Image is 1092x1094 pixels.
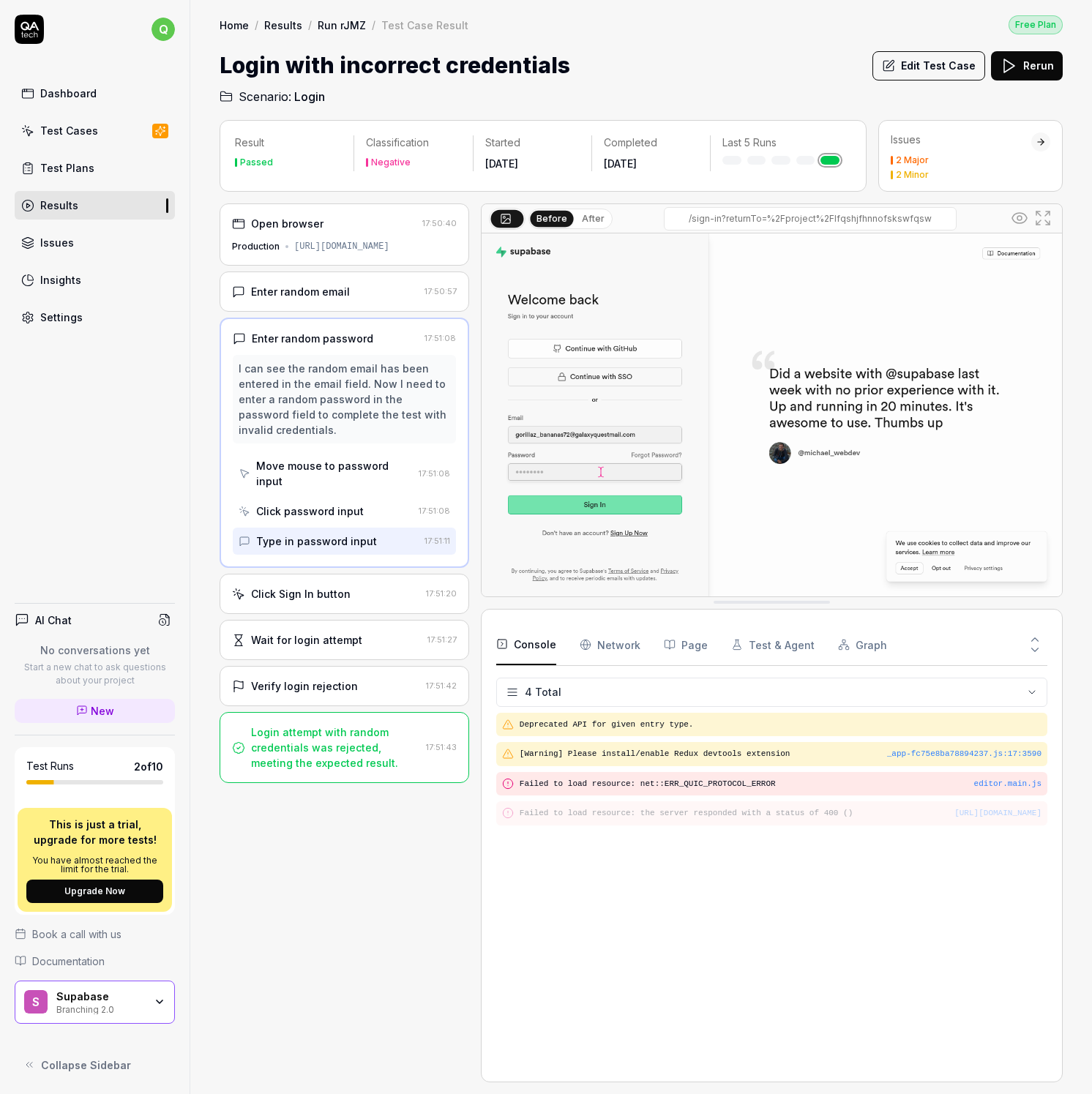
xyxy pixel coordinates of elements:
[974,778,1041,790] div: editor.main.js
[887,748,1041,760] div: _app-fc75e8ba78894237.js : 17 : 3590
[731,624,815,665] button: Test & Agent
[425,286,457,296] time: 17:50:57
[15,116,175,145] a: Test Cases
[520,778,1041,790] pre: Failed to load resource: net::ERR_QUIC_PROTOCOL_ERROR
[371,158,411,167] button: Negative
[838,624,887,665] button: Graph
[520,719,1041,731] pre: Deprecated API for given entry type.
[530,210,573,226] button: Before
[482,233,1062,596] img: Screenshot
[426,681,457,691] time: 17:51:42
[233,498,456,525] button: Click password input17:51:08
[256,503,364,519] div: Click password input
[419,506,450,516] time: 17:51:08
[26,760,74,773] h5: Test Runs
[896,156,929,165] div: 2 Major
[520,748,1041,760] pre: [Warning] Please install/enable Redux devtools extension
[954,807,1041,820] button: [URL][DOMAIN_NAME]
[26,880,163,903] button: Upgrade Now
[15,699,175,723] a: New
[232,240,280,253] div: Production
[991,51,1063,80] button: Rerun
[32,953,105,969] span: Documentation
[15,266,175,294] a: Insights
[239,361,450,438] div: I can see the random email has been entered in the email field. Now I need to enter a random pass...
[26,817,163,847] p: This is just a trial, upgrade for more tests!
[664,624,708,665] button: Page
[256,458,413,489] div: Move mouse to password input
[251,216,324,231] div: Open browser
[40,160,94,176] div: Test Plans
[604,157,637,170] time: [DATE]
[15,981,175,1024] button: SSupabaseBranching 2.0
[15,228,175,257] a: Issues
[40,310,83,325] div: Settings
[419,468,450,479] time: 17:51:08
[576,211,610,227] button: After
[15,79,175,108] a: Dashboard
[40,86,97,101] div: Dashboard
[520,807,1041,820] pre: Failed to load resource: the server responded with a status of 400 ()
[896,171,929,179] div: 2 Minor
[251,724,420,771] div: Login attempt with random credentials was rejected, meeting the expected result.
[1031,206,1055,230] button: Open in full screen
[26,856,163,874] p: You have almost reached the limit for the trial.
[220,88,325,105] a: Scenario:Login
[891,132,1031,147] div: Issues
[381,18,468,32] div: Test Case Result
[15,953,175,969] a: Documentation
[256,533,377,549] div: Type in password input
[236,88,291,105] span: Scenario:
[426,588,457,599] time: 17:51:20
[220,18,249,32] a: Home
[40,235,74,250] div: Issues
[425,333,456,343] time: 17:51:08
[580,624,640,665] button: Network
[235,135,342,150] p: Result
[15,661,175,687] p: Start a new chat to ask questions about your project
[251,586,351,602] div: Click Sign In button
[24,990,48,1014] span: S
[56,990,144,1003] div: Supabase
[427,634,457,645] time: 17:51:27
[366,135,460,150] p: Classification
[264,18,302,32] a: Results
[1008,206,1031,230] button: Show all interative elements
[40,272,81,288] div: Insights
[1009,15,1063,34] button: Free Plan
[255,18,258,32] div: /
[35,612,72,628] h4: AI Chat
[15,154,175,182] a: Test Plans
[56,1003,144,1014] div: Branching 2.0
[233,452,456,495] button: Move mouse to password input17:51:08
[426,742,457,752] time: 17:51:43
[308,18,312,32] div: /
[91,703,114,719] span: New
[233,528,456,555] button: Type in password input17:51:11
[604,135,698,150] p: Completed
[294,88,325,105] span: Login
[251,284,350,299] div: Enter random email
[251,632,362,648] div: Wait for login attempt
[134,759,163,774] span: 2 of 10
[152,18,175,41] span: q
[152,15,175,44] button: q
[372,18,375,32] div: /
[40,123,98,138] div: Test Cases
[887,748,1041,760] button: _app-fc75e8ba78894237.js:17:3590
[251,678,358,694] div: Verify login rejection
[722,135,839,150] p: Last 5 Runs
[485,135,580,150] p: Started
[872,51,985,80] button: Edit Test Case
[15,926,175,942] a: Book a call with us
[496,624,556,665] button: Console
[318,18,366,32] a: Run rJMZ
[15,642,175,658] p: No conversations yet
[252,331,373,346] div: Enter random password
[15,303,175,331] a: Settings
[425,536,450,546] time: 17:51:11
